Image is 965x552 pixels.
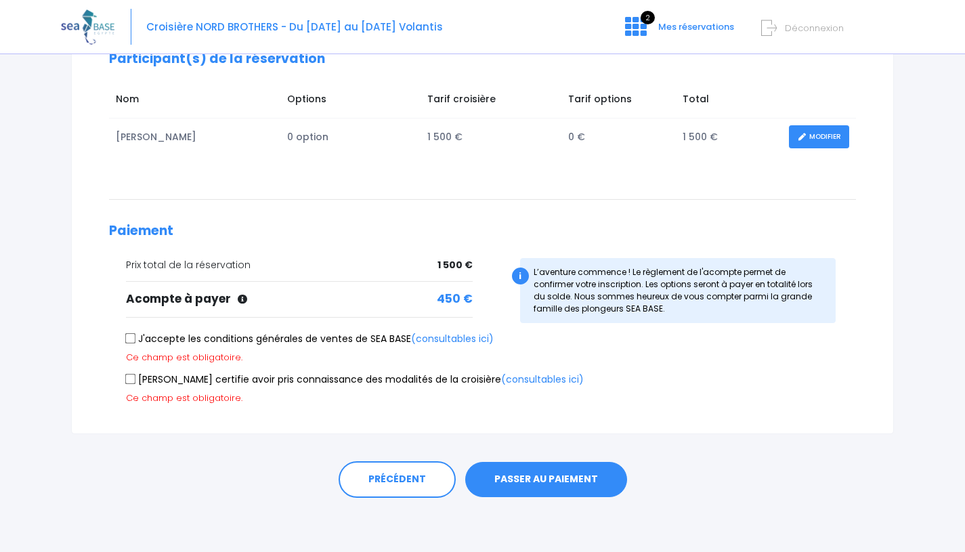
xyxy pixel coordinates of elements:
[126,373,584,387] label: [PERSON_NAME] certifie avoir pris connaissance des modalités de la croisière
[126,332,494,346] label: J'accepte les conditions générales de ventes de SEA BASE
[658,20,734,33] span: Mes réservations
[287,130,328,144] span: 0 option
[281,85,421,118] td: Options
[437,258,473,272] span: 1 500 €
[520,258,836,323] div: L’aventure commence ! Le règlement de l'acompte permet de confirmer votre inscription. Les option...
[411,332,494,345] a: (consultables ici)
[125,374,136,385] input: [PERSON_NAME] certifie avoir pris connaissance des modalités de la croisière(consultables ici)
[561,119,676,156] td: 0 €
[501,373,584,386] a: (consultables ici)
[676,119,782,156] td: 1 500 €
[109,224,856,239] h2: Paiement
[614,25,742,38] a: 2 Mes réservations
[421,85,561,118] td: Tarif croisière
[109,85,281,118] td: Nom
[126,258,473,272] div: Prix total de la réservation
[421,119,561,156] td: 1 500 €
[789,125,849,149] a: MODIFIER
[437,291,473,308] span: 450 €
[126,351,846,364] div: Ce champ est obligatoire.
[109,119,281,156] td: [PERSON_NAME]
[126,391,846,405] div: Ce champ est obligatoire.
[125,333,136,344] input: J'accepte les conditions générales de ventes de SEA BASE(consultables ici)
[146,20,443,34] span: Croisière NORD BROTHERS - Du [DATE] au [DATE] Volantis
[465,462,627,497] button: PASSER AU PAIEMENT
[109,51,856,67] h2: Participant(s) de la réservation
[785,22,844,35] span: Déconnexion
[512,268,529,284] div: i
[641,11,655,24] span: 2
[339,461,456,498] a: PRÉCÉDENT
[561,85,676,118] td: Tarif options
[126,291,473,308] div: Acompte à payer
[676,85,782,118] td: Total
